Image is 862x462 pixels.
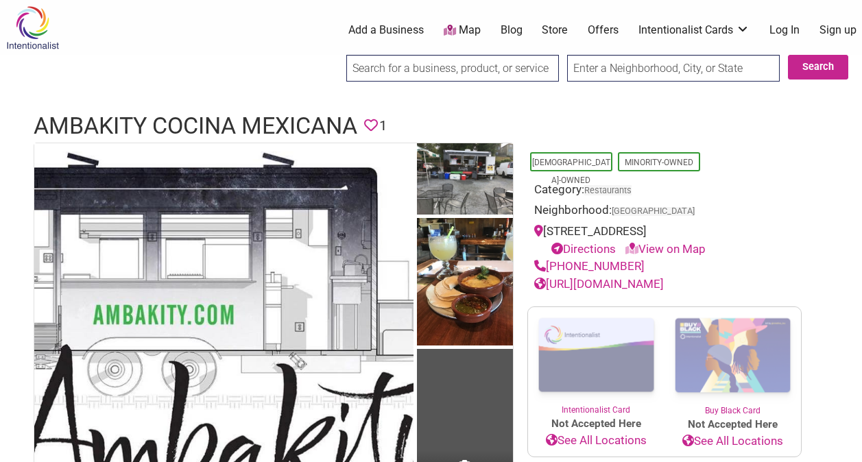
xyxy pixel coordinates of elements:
div: Neighborhood: [534,202,795,223]
span: [GEOGRAPHIC_DATA] [612,207,695,216]
h1: Ambakity Cocina Mexicana [34,110,357,143]
a: Add a Business [348,23,424,38]
button: Search [788,55,848,80]
span: 1 [379,115,387,136]
a: View on Map [625,242,706,256]
img: Buy Black Card [665,307,801,404]
a: Restaurants [584,185,632,195]
input: Search for a business, product, or service [346,55,559,82]
a: Minority-Owned [625,158,693,167]
a: Intentionalist Card [528,307,665,416]
a: Buy Black Card [665,307,801,417]
a: [URL][DOMAIN_NAME] [534,277,664,291]
a: Store [542,23,568,38]
a: Sign up [819,23,857,38]
a: Intentionalist Cards [638,23,750,38]
span: Not Accepted Here [528,416,665,432]
a: See All Locations [528,432,665,450]
a: [DEMOGRAPHIC_DATA]-Owned [532,158,610,185]
div: [STREET_ADDRESS] [534,223,795,258]
a: Offers [588,23,619,38]
a: Blog [501,23,523,38]
a: Map [444,23,481,38]
img: Intentionalist Card [528,307,665,404]
div: Category: [534,181,795,202]
a: [PHONE_NUMBER] [534,259,645,273]
a: See All Locations [665,433,801,450]
a: Log In [769,23,800,38]
a: Directions [551,242,616,256]
span: Not Accepted Here [665,417,801,433]
input: Enter a Neighborhood, City, or State [567,55,780,82]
